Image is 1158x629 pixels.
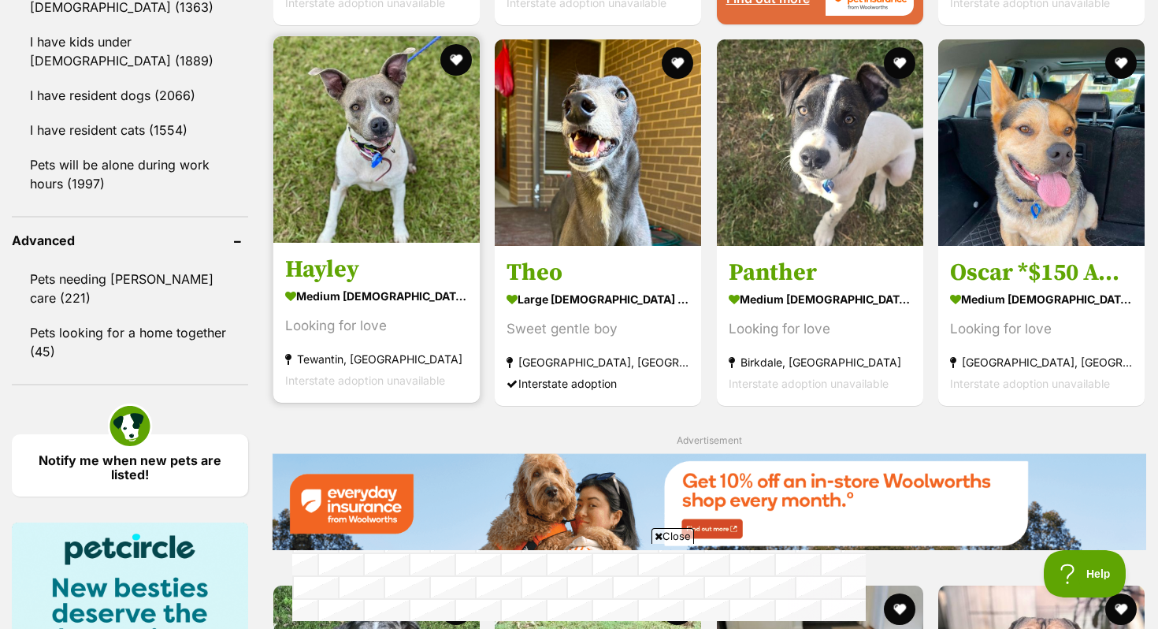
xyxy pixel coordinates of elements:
[12,148,248,200] a: Pets will be alone during work hours (1997)
[950,377,1110,390] span: Interstate adoption unavailable
[507,258,689,288] h3: Theo
[292,550,866,621] iframe: Advertisement
[272,453,1146,553] a: Everyday Insurance promotional banner
[950,288,1133,311] strong: medium [DEMOGRAPHIC_DATA] Dog
[12,434,248,497] a: Notify me when new pets are listed!
[495,246,701,406] a: Theo large [DEMOGRAPHIC_DATA] Dog Sweet gentle boy [GEOGRAPHIC_DATA], [GEOGRAPHIC_DATA] Interstat...
[884,594,915,625] button: favourite
[729,318,911,340] div: Looking for love
[12,233,248,248] header: Advanced
[273,243,480,403] a: Hayley medium [DEMOGRAPHIC_DATA] Dog Looking for love Tewantin, [GEOGRAPHIC_DATA] Interstate adop...
[729,258,911,288] h3: Panther
[12,25,248,77] a: I have kids under [DEMOGRAPHIC_DATA] (1889)
[285,285,468,307] strong: medium [DEMOGRAPHIC_DATA] Dog
[285,374,445,387] span: Interstate adoption unavailable
[12,114,248,147] a: I have resident cats (1554)
[729,377,889,390] span: Interstate adoption unavailable
[938,39,1145,246] img: Oscar *$150 Adoption Fee* - Australian Cattle Dog x British Bulldog
[884,47,915,79] button: favourite
[285,255,468,285] h3: Hayley
[12,316,248,368] a: Pets looking for a home together (45)
[950,318,1133,340] div: Looking for love
[495,39,701,246] img: Theo - Greyhound Dog
[1044,550,1126,597] iframe: Help Scout Beacon - Open
[729,288,911,311] strong: medium [DEMOGRAPHIC_DATA] Dog
[12,79,248,112] a: I have resident dogs (2066)
[717,246,923,406] a: Panther medium [DEMOGRAPHIC_DATA] Dog Looking for love Birkdale, [GEOGRAPHIC_DATA] Interstate ado...
[677,434,742,446] span: Advertisement
[440,44,472,76] button: favourite
[1105,594,1137,625] button: favourite
[12,262,248,314] a: Pets needing [PERSON_NAME] care (221)
[950,352,1133,373] strong: [GEOGRAPHIC_DATA], [GEOGRAPHIC_DATA]
[285,348,468,370] strong: Tewantin, [GEOGRAPHIC_DATA]
[938,246,1145,406] a: Oscar *$150 Adoption Fee* medium [DEMOGRAPHIC_DATA] Dog Looking for love [GEOGRAPHIC_DATA], [GEOG...
[285,315,468,337] div: Looking for love
[663,47,694,79] button: favourite
[950,258,1133,288] h3: Oscar *$150 Adoption Fee*
[1105,47,1137,79] button: favourite
[273,36,480,243] img: Hayley - Staffordshire Bull Terrier Dog
[272,453,1146,550] img: Everyday Insurance promotional banner
[507,352,689,373] strong: [GEOGRAPHIC_DATA], [GEOGRAPHIC_DATA]
[651,528,694,544] span: Close
[507,373,689,394] div: Interstate adoption
[507,318,689,340] div: Sweet gentle boy
[729,352,911,373] strong: Birkdale, [GEOGRAPHIC_DATA]
[507,288,689,311] strong: large [DEMOGRAPHIC_DATA] Dog
[717,39,923,246] img: Panther - Staffordshire Bull Terrier x Australian Cattle Dog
